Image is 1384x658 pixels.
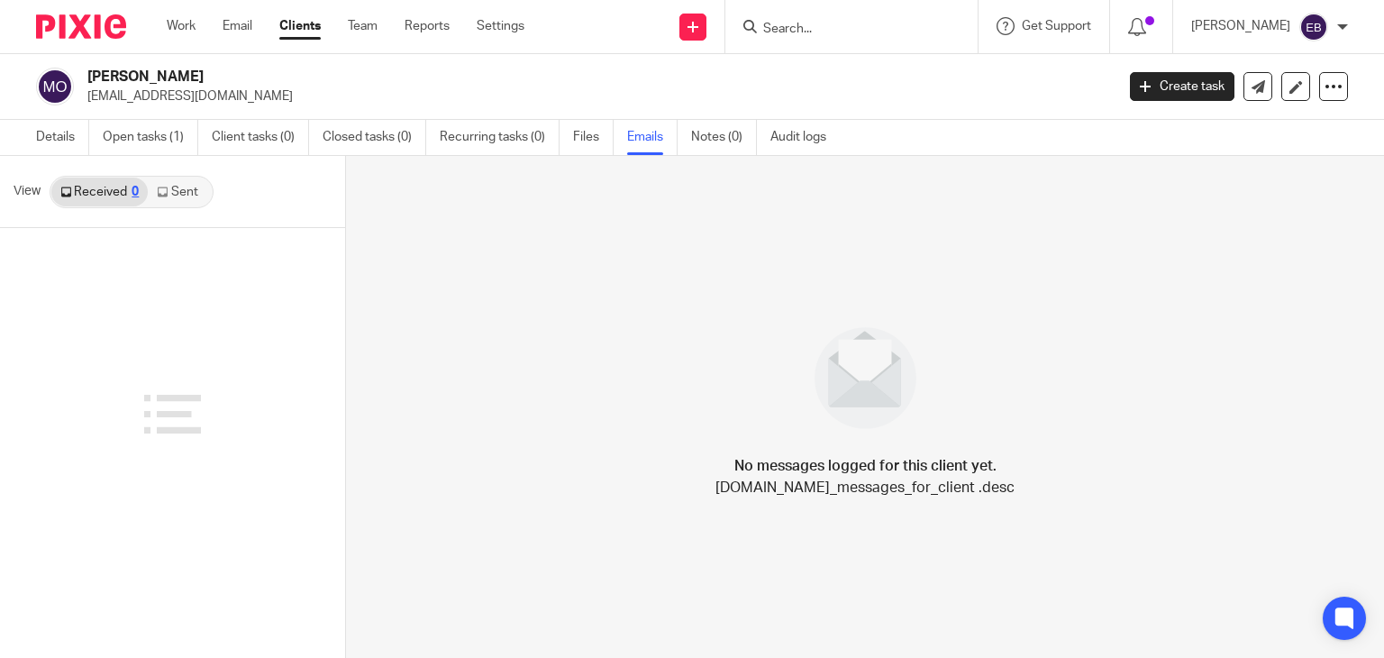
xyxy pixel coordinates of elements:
[1130,72,1234,101] a: Create task
[1022,20,1091,32] span: Get Support
[405,17,450,35] a: Reports
[212,120,309,155] a: Client tasks (0)
[51,178,148,206] a: Received0
[440,120,560,155] a: Recurring tasks (0)
[761,22,924,38] input: Search
[87,68,900,87] h2: [PERSON_NAME]
[148,178,211,206] a: Sent
[691,120,757,155] a: Notes (0)
[1191,17,1290,35] p: [PERSON_NAME]
[573,120,614,155] a: Files
[803,315,928,441] img: image
[223,17,252,35] a: Email
[627,120,678,155] a: Emails
[167,17,196,35] a: Work
[323,120,426,155] a: Closed tasks (0)
[279,17,321,35] a: Clients
[87,87,1103,105] p: [EMAIL_ADDRESS][DOMAIN_NAME]
[132,186,139,198] div: 0
[770,120,840,155] a: Audit logs
[36,14,126,39] img: Pixie
[715,477,1015,498] p: [DOMAIN_NAME]_messages_for_client .desc
[36,68,74,105] img: svg%3E
[734,455,997,477] h4: No messages logged for this client yet.
[348,17,378,35] a: Team
[14,182,41,201] span: View
[477,17,524,35] a: Settings
[103,120,198,155] a: Open tasks (1)
[36,120,89,155] a: Details
[1299,13,1328,41] img: svg%3E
